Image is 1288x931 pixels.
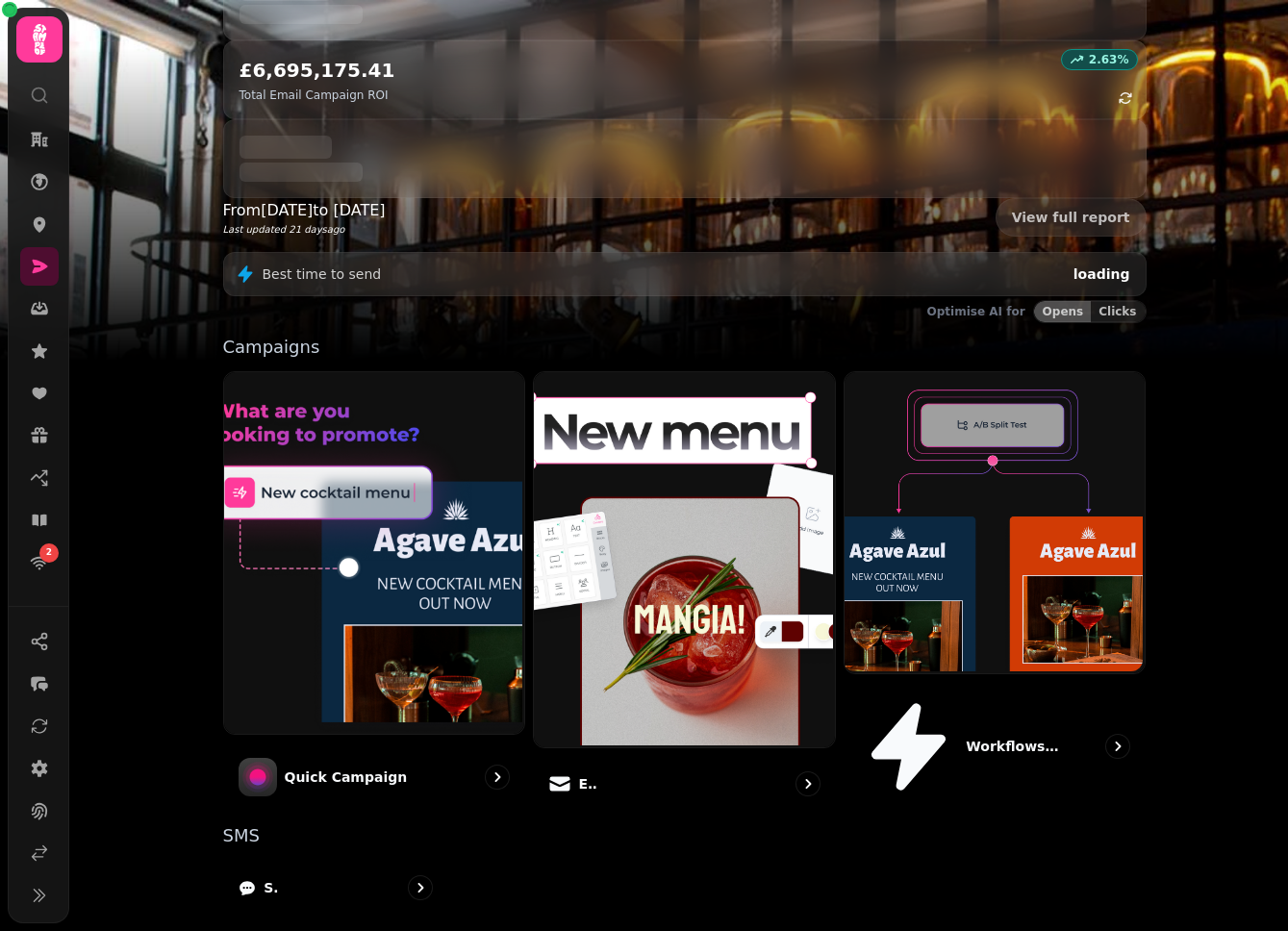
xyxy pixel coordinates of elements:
[1091,301,1145,322] button: Clicks
[966,737,1062,756] p: Workflows (coming soon)
[223,222,386,237] p: Last updated 21 days ago
[488,767,507,787] svg: go to
[240,57,395,84] h2: £6,695,175.41
[1043,306,1084,317] span: Opens
[411,878,430,897] svg: go to
[1099,306,1136,317] span: Clicks
[1108,737,1127,756] svg: go to
[798,774,818,793] svg: go to
[240,88,395,103] p: Total Email Campaign ROI
[844,371,1147,812] a: Workflows (coming soon)Workflows (coming soon)
[927,304,1025,319] p: Optimise AI for
[46,546,52,560] span: 2
[996,198,1147,237] a: View full report
[223,827,1147,844] p: SMS
[222,370,523,732] img: Quick Campaign
[1089,52,1129,67] p: 2.63 %
[285,767,408,787] p: Quick Campaign
[1034,301,1092,322] button: Opens
[223,371,526,812] a: Quick CampaignQuick Campaign
[264,878,278,897] p: SMS
[263,264,382,284] p: Best time to send
[223,860,448,916] a: SMS
[223,199,386,222] p: From [DATE] to [DATE]
[533,371,836,812] a: EmailEmail
[579,774,598,793] p: Email
[843,370,1144,671] img: Workflows (coming soon)
[532,370,833,745] img: Email
[20,543,59,582] a: 2
[1109,82,1142,114] button: refresh
[223,339,1147,356] p: Campaigns
[1073,266,1130,282] span: loading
